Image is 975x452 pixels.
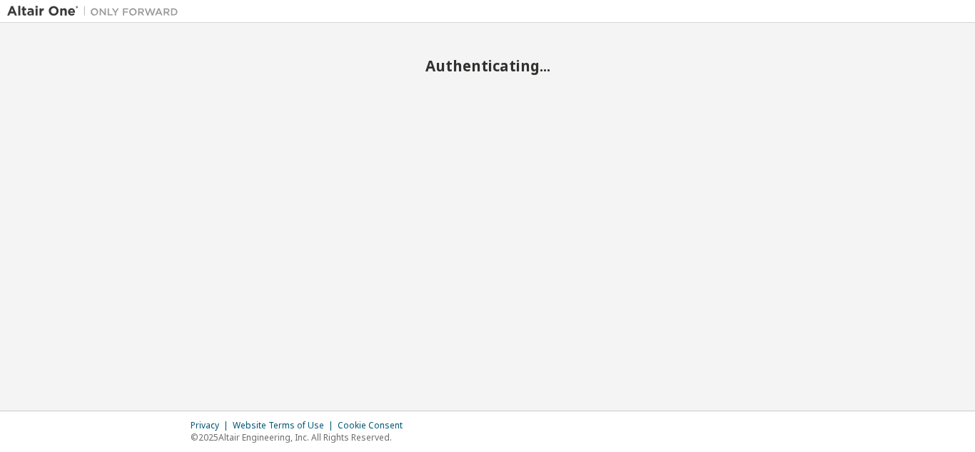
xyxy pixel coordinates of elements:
[191,420,233,431] div: Privacy
[7,4,186,19] img: Altair One
[233,420,338,431] div: Website Terms of Use
[338,420,411,431] div: Cookie Consent
[191,431,411,443] p: © 2025 Altair Engineering, Inc. All Rights Reserved.
[7,56,968,75] h2: Authenticating...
